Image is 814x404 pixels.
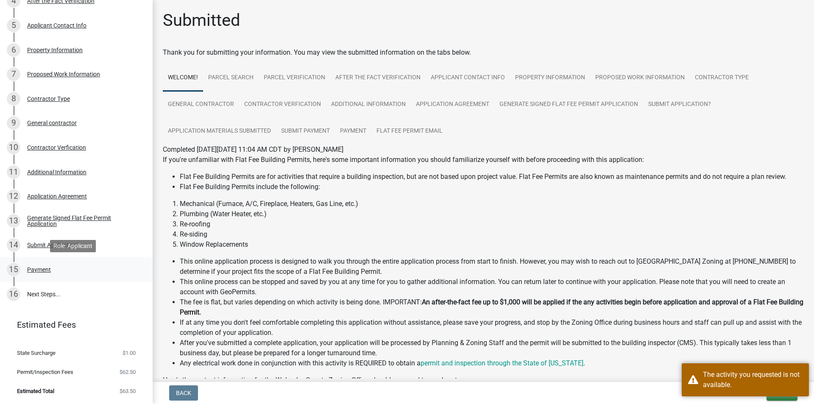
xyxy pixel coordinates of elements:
[180,182,804,192] li: Flat Fee Building Permits include the following:
[7,316,139,333] a: Estimated Fees
[17,369,73,375] span: Permit/Inspection Fees
[7,238,20,252] div: 14
[120,369,136,375] span: $62.50
[239,91,326,118] a: Contractor Verfication
[180,297,804,318] li: The fee is flat, but varies depending on which activity is being done. IMPORTANT:
[50,240,96,252] div: Role: Applicant
[690,64,754,92] a: Contractor Type
[27,47,83,53] div: Property Information
[259,64,330,92] a: Parcel Verification
[494,91,643,118] a: Generate Signed Flat Fee Permit Application
[426,64,510,92] a: Applicant Contact Info
[643,91,716,118] a: Submit Application?
[27,145,86,150] div: Contractor Verfication
[421,359,583,367] a: permit and inspection through the State of [US_STATE]
[163,375,804,385] p: Here's the contact information for the Wabasha County Zoning Office should you need to reach out:
[169,385,198,401] button: Back
[276,118,335,145] a: Submit Payment
[7,287,20,301] div: 16
[163,145,343,153] span: Completed [DATE][DATE] 11:04 AM CDT by [PERSON_NAME]
[335,118,371,145] a: Payment
[180,256,804,277] li: This online application process is designed to walk you through the entire application process fr...
[27,169,86,175] div: Additional Information
[7,263,20,276] div: 15
[176,390,191,396] span: Back
[163,91,239,118] a: General contractor
[180,229,804,240] li: Re-siding
[180,172,804,182] li: Flat Fee Building Permits are for activities that require a building inspection, but are not base...
[7,214,20,228] div: 13
[180,199,804,209] li: Mechanical (Furnace, A/C, Fireplace, Heaters, Gas Line, etc.)
[7,92,20,106] div: 8
[163,155,804,165] p: If you're unfamiliar with Flat Fee Building Permits, here's some important information you should...
[330,64,426,92] a: After the Fact Verification
[180,298,803,316] strong: An after-the-fact fee up to $1,000 will be applied if the any activities begin before application...
[7,189,20,203] div: 12
[27,96,70,102] div: Contractor Type
[27,267,51,273] div: Payment
[180,240,804,250] li: Window Replacements
[163,118,276,145] a: Application Materials Submitted
[27,71,100,77] div: Proposed Work Information
[17,350,56,356] span: State Surcharge
[180,219,804,229] li: Re-roofing
[27,242,80,248] div: Submit Application?
[7,165,20,179] div: 11
[17,388,54,394] span: Estimated Total
[7,67,20,81] div: 7
[180,277,804,297] li: This online process can be stopped and saved by you at any time for you to gather additional info...
[703,370,803,390] div: The activity you requested is not available.
[7,43,20,57] div: 6
[180,338,804,358] li: After you've submitted a complete application, your application will be processed by Planning & Z...
[120,388,136,394] span: $63.50
[163,10,240,31] h1: Submitted
[590,64,690,92] a: Proposed Work Information
[371,118,448,145] a: Flat Fee Permit Email
[7,19,20,32] div: 5
[27,22,86,28] div: Applicant Contact Info
[27,215,139,227] div: Generate Signed Flat Fee Permit Application
[203,64,259,92] a: Parcel search
[7,141,20,154] div: 10
[180,358,804,368] li: Any electrical work done in conjunction with this activity is REQUIRED to obtain a .
[411,91,494,118] a: Application Agreement
[163,64,203,92] a: Welcome!
[510,64,590,92] a: Property Information
[123,350,136,356] span: $1.00
[180,318,804,338] li: If at any time you don't feel comfortable completing this application without assistance, please ...
[7,116,20,130] div: 9
[163,47,804,58] div: Thank you for submitting your information. You may view the submitted information on the tabs below.
[27,120,77,126] div: General contractor
[180,209,804,219] li: Plumbing (Water Heater, etc.)
[326,91,411,118] a: Additional Information
[27,193,87,199] div: Application Agreement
